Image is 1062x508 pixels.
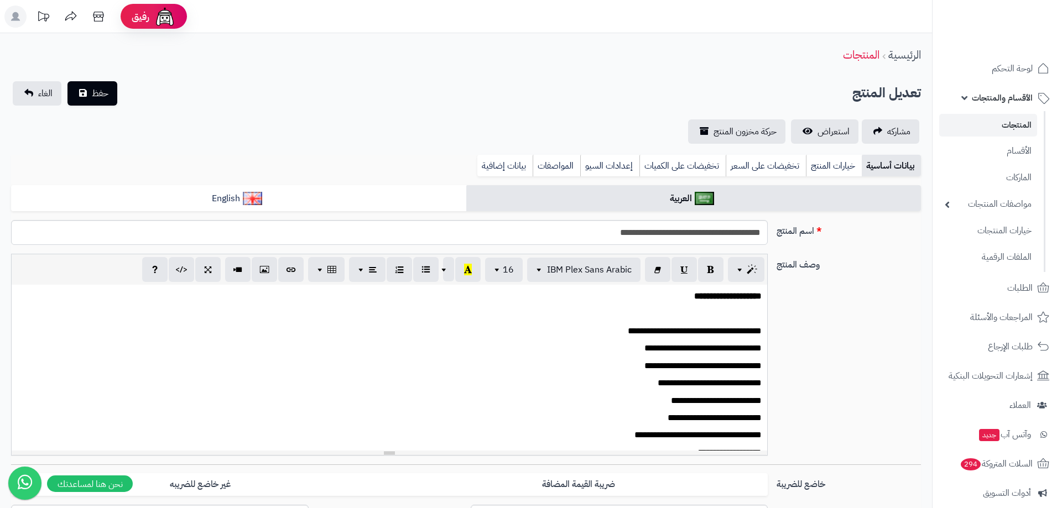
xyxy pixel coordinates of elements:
[939,392,1055,418] a: العملاء
[1009,397,1031,413] span: العملاء
[639,155,726,177] a: تخفيضات على الكميات
[983,485,1031,501] span: أدوات التسويق
[939,114,1037,137] a: المنتجات
[939,219,1037,243] a: خيارات المنتجات
[11,473,389,496] label: غير خاضع للضريبه
[806,155,862,177] a: خيارات المنتج
[791,119,858,144] a: استعراض
[887,125,910,138] span: مشاركه
[939,166,1037,190] a: الماركات
[533,155,580,177] a: المواصفات
[38,87,53,100] span: الغاء
[1007,280,1033,296] span: الطلبات
[949,368,1033,384] span: إشعارات التحويلات البنكية
[939,55,1055,82] a: لوحة التحكم
[939,480,1055,506] a: أدوات التسويق
[714,125,777,138] span: حركة مخزون المنتج
[978,427,1031,442] span: وآتس آب
[132,10,149,23] span: رفيق
[726,155,806,177] a: تخفيضات على السعر
[818,125,850,138] span: استعراض
[852,82,921,104] h2: تعديل المنتج
[389,473,768,496] label: ضريبة القيمة المضافة
[695,192,714,205] img: العربية
[843,46,879,63] a: المنتجات
[970,310,1033,325] span: المراجعات والأسئلة
[939,304,1055,331] a: المراجعات والأسئلة
[939,192,1037,216] a: مواصفات المنتجات
[979,429,999,441] span: جديد
[29,6,57,30] a: تحديثات المنصة
[580,155,639,177] a: إعدادات السيو
[888,46,921,63] a: الرئيسية
[960,456,1033,472] span: السلات المتروكة
[67,81,117,106] button: حفظ
[547,263,632,276] span: IBM Plex Sans Arabic
[466,185,922,212] a: العربية
[477,155,533,177] a: بيانات إضافية
[939,275,1055,301] a: الطلبات
[772,473,925,491] label: خاضع للضريبة
[772,220,925,238] label: اسم المنتج
[862,119,919,144] a: مشاركه
[939,421,1055,448] a: وآتس آبجديد
[961,458,981,470] span: 294
[772,254,925,271] label: وصف المنتج
[992,61,1033,76] span: لوحة التحكم
[939,451,1055,477] a: السلات المتروكة294
[243,192,262,205] img: English
[11,185,466,212] a: English
[939,333,1055,360] a: طلبات الإرجاع
[939,363,1055,389] a: إشعارات التحويلات البنكية
[485,258,523,282] button: 16
[503,263,514,276] span: 16
[939,139,1037,163] a: الأقسام
[972,90,1033,106] span: الأقسام والمنتجات
[527,258,641,282] button: IBM Plex Sans Arabic
[862,155,921,177] a: بيانات أساسية
[939,245,1037,269] a: الملفات الرقمية
[13,81,61,106] a: الغاء
[688,119,785,144] a: حركة مخزون المنتج
[988,339,1033,354] span: طلبات الإرجاع
[154,6,176,28] img: ai-face.png
[92,87,108,100] span: حفظ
